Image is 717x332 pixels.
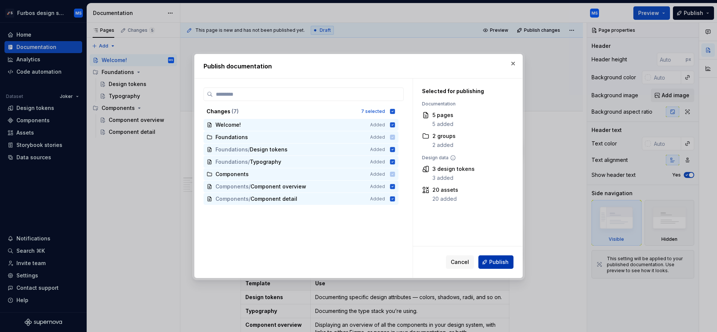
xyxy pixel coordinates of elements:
div: Design data [422,155,505,161]
span: ( 7 ) [232,108,239,114]
span: Components [215,195,249,203]
span: / [249,183,251,190]
span: / [249,195,251,203]
span: Added [370,196,385,202]
div: Changes [207,108,357,115]
span: Typography [250,158,281,166]
span: / [248,146,250,153]
span: Foundations [215,146,248,153]
span: Added [370,147,385,153]
div: 7 selected [361,108,385,114]
span: Publish [489,258,509,266]
div: Selected for publishing [422,87,505,95]
span: Added [370,184,385,190]
div: 3 added [432,174,475,182]
div: 3 design tokens [432,165,475,173]
span: Component detail [251,195,297,203]
div: Documentation [422,101,505,107]
span: / [248,158,250,166]
button: Publish [478,255,513,269]
div: 20 added [432,195,458,203]
h2: Publish documentation [204,62,513,71]
div: 5 pages [432,111,453,119]
span: Design tokens [250,146,288,153]
span: Components [215,183,249,190]
span: Welcome! [215,121,241,129]
div: 20 assets [432,186,458,194]
button: Cancel [446,255,474,269]
span: Added [370,159,385,165]
span: Cancel [451,258,469,266]
span: Component overview [251,183,306,190]
span: Added [370,122,385,128]
span: Foundations [215,158,248,166]
div: 5 added [432,120,453,128]
div: 2 added [432,141,456,149]
div: 2 groups [432,132,456,140]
